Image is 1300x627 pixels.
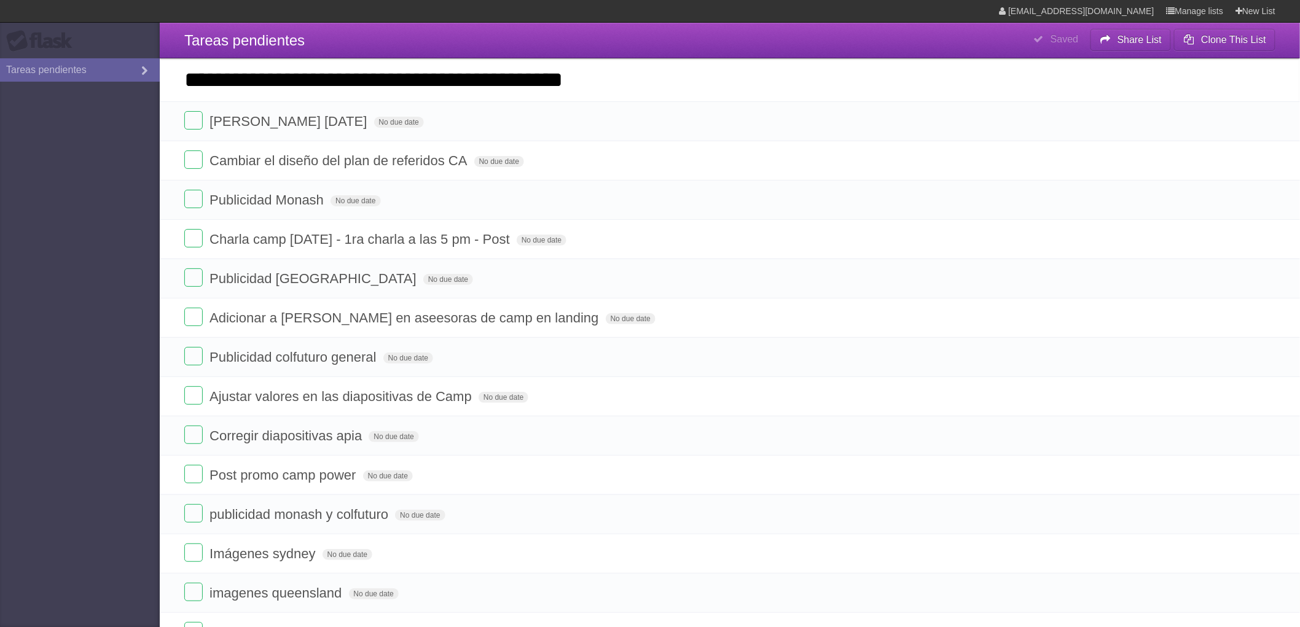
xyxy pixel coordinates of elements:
label: Done [184,426,203,444]
span: No due date [323,549,372,560]
label: Done [184,543,203,562]
label: Done [184,150,203,169]
span: No due date [395,510,445,521]
span: Publicidad Monash [209,192,327,208]
span: Publicidad [GEOGRAPHIC_DATA] [209,271,420,286]
label: Done [184,229,203,247]
label: Done [184,190,203,208]
span: No due date [363,470,413,481]
span: Cambiar el diseño del plan de referidos CA [209,153,470,168]
span: Corregir diapositivas apia [209,428,365,443]
span: No due date [349,588,399,599]
span: Imágenes sydney [209,546,318,561]
span: [PERSON_NAME] [DATE] [209,114,370,129]
label: Done [184,268,203,287]
span: No due date [479,392,528,403]
span: No due date [383,352,433,364]
span: No due date [374,117,424,128]
span: Adicionar a [PERSON_NAME] en aseesoras de camp en landing [209,310,601,325]
label: Done [184,386,203,405]
label: Done [184,308,203,326]
b: Clone This List [1201,34,1266,45]
span: Ajustar valores en las diapositivas de Camp [209,389,475,404]
span: No due date [423,274,473,285]
label: Done [184,504,203,523]
b: Saved [1051,34,1078,44]
label: Done [184,347,203,365]
span: Charla camp [DATE] - 1ra charla a las 5 pm - Post [209,232,513,247]
span: No due date [474,156,524,167]
span: Tareas pendientes [184,32,305,49]
span: No due date [331,195,380,206]
label: Done [184,465,203,483]
label: Done [184,583,203,601]
span: No due date [517,235,566,246]
button: Share List [1091,29,1172,51]
button: Clone This List [1174,29,1275,51]
label: Done [184,111,203,130]
span: Publicidad colfuturo general [209,349,380,365]
span: Post promo camp power [209,467,359,483]
div: Flask [6,30,80,52]
span: No due date [369,431,418,442]
span: imagenes queensland [209,585,345,601]
span: No due date [606,313,656,324]
span: publicidad monash y colfuturo [209,507,391,522]
b: Share List [1118,34,1162,45]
